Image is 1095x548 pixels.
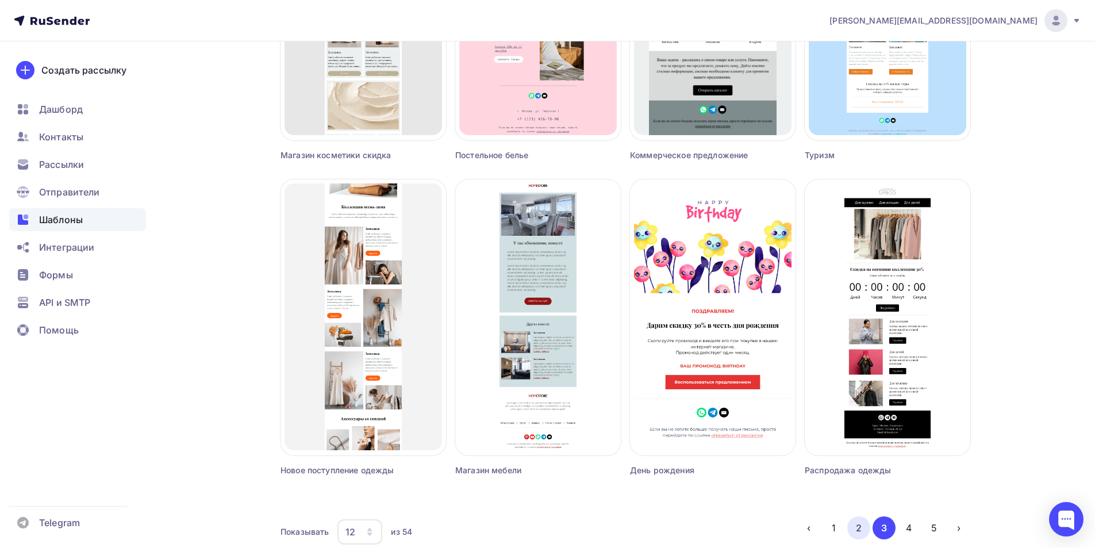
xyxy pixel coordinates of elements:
a: Рассылки [9,153,146,176]
button: Go to previous page [797,516,820,539]
button: Go to next page [947,516,970,539]
span: API и SMTP [39,296,90,309]
div: Новое поступление одежды [281,465,405,476]
span: Дашборд [39,102,83,116]
span: Telegram [39,516,80,530]
a: Формы [9,263,146,286]
span: Помощь [39,323,79,337]
button: Go to page 4 [897,516,920,539]
span: Рассылки [39,158,84,171]
span: Формы [39,268,73,282]
a: Контакты [9,125,146,148]
a: Отправители [9,181,146,204]
div: День рождения [630,465,754,476]
button: Go to page 1 [823,516,846,539]
span: [PERSON_NAME][EMAIL_ADDRESS][DOMAIN_NAME] [829,15,1038,26]
div: Туризм [805,150,929,161]
button: Go to page 5 [923,516,946,539]
a: Шаблоны [9,208,146,231]
ul: Pagination [797,516,970,539]
div: Магазин косметики скидка [281,150,405,161]
div: Показывать [281,526,329,538]
a: [PERSON_NAME][EMAIL_ADDRESS][DOMAIN_NAME] [829,9,1081,32]
a: Дашборд [9,98,146,121]
div: из 54 [391,526,412,538]
span: Отправители [39,185,100,199]
span: Контакты [39,130,83,144]
div: Создать рассылку [41,63,126,77]
button: Go to page 2 [847,516,870,539]
button: 12 [337,519,383,545]
div: 12 [345,525,355,539]
span: Интеграции [39,240,94,254]
div: Коммерческое предложение [630,150,754,161]
button: Go to page 3 [873,516,896,539]
span: Шаблоны [39,213,83,227]
div: Магазин мебели [455,465,579,476]
div: Распродажа одежды [805,465,929,476]
div: Постельное белье [455,150,579,161]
